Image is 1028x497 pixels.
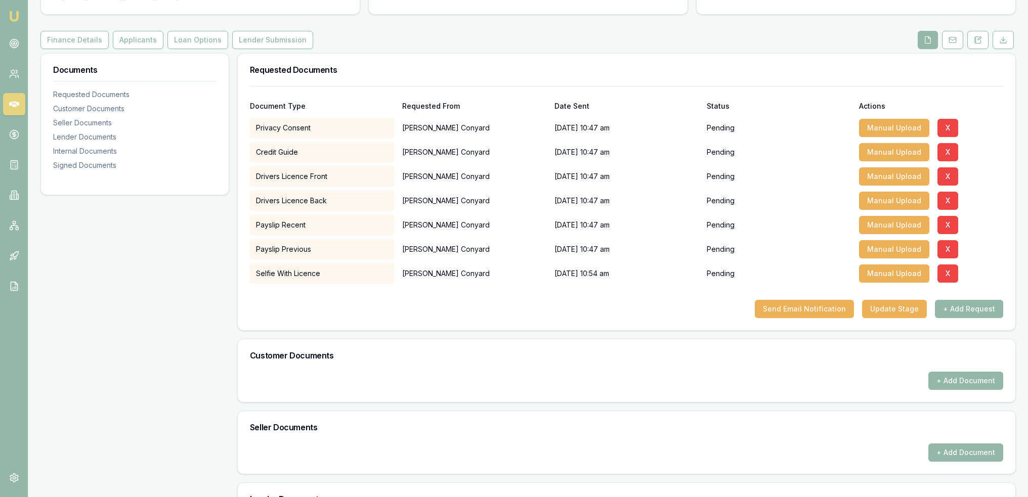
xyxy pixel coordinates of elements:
p: [PERSON_NAME] Conyard [402,118,546,138]
a: Loan Options [165,31,230,49]
div: Signed Documents [53,160,217,170]
button: Manual Upload [859,167,929,186]
h3: Requested Documents [250,66,1003,74]
div: Requested From [402,103,546,110]
div: Date Sent [554,103,699,110]
p: Pending [707,244,735,254]
div: [DATE] 10:47 am [554,142,699,162]
button: X [937,119,958,137]
div: Privacy Consent [250,118,394,138]
button: + Add Document [928,443,1003,462]
button: + Add Request [935,300,1003,318]
button: Lender Submission [232,31,313,49]
div: Drivers Licence Front [250,166,394,187]
div: [DATE] 10:47 am [554,118,699,138]
p: Pending [707,147,735,157]
div: Internal Documents [53,146,217,156]
div: [DATE] 10:54 am [554,263,699,284]
button: X [937,192,958,210]
div: Payslip Previous [250,239,394,259]
h3: Customer Documents [250,351,1003,359]
button: Finance Details [40,31,109,49]
button: Manual Upload [859,119,929,137]
div: [DATE] 10:47 am [554,166,699,187]
button: Manual Upload [859,264,929,283]
h3: Documents [53,66,217,74]
button: Manual Upload [859,143,929,161]
p: [PERSON_NAME] Conyard [402,191,546,211]
a: Lender Submission [230,31,315,49]
button: Manual Upload [859,192,929,210]
button: Loan Options [167,31,228,49]
button: X [937,143,958,161]
div: Status [707,103,851,110]
button: Update Stage [862,300,927,318]
button: Send Email Notification [755,300,854,318]
div: Payslip Recent [250,215,394,235]
p: [PERSON_NAME] Conyard [402,166,546,187]
div: [DATE] 10:47 am [554,239,699,259]
p: Pending [707,268,735,279]
p: Pending [707,220,735,230]
p: [PERSON_NAME] Conyard [402,142,546,162]
button: X [937,240,958,258]
button: Manual Upload [859,240,929,258]
div: Customer Documents [53,104,217,114]
div: Actions [859,103,1003,110]
div: Drivers Licence Back [250,191,394,211]
p: Pending [707,171,735,182]
img: emu-icon-u.png [8,10,20,22]
div: Requested Documents [53,89,217,100]
div: Document Type [250,103,394,110]
div: Lender Documents [53,132,217,142]
button: Manual Upload [859,216,929,234]
button: X [937,216,958,234]
div: [DATE] 10:47 am [554,215,699,235]
p: Pending [707,196,735,206]
p: [PERSON_NAME] Conyard [402,215,546,235]
p: Pending [707,123,735,133]
p: [PERSON_NAME] Conyard [402,239,546,259]
div: [DATE] 10:47 am [554,191,699,211]
a: Applicants [111,31,165,49]
div: Selfie With Licence [250,263,394,284]
button: + Add Document [928,372,1003,390]
a: Finance Details [40,31,111,49]
button: X [937,167,958,186]
button: Applicants [113,31,163,49]
p: [PERSON_NAME] Conyard [402,263,546,284]
div: Credit Guide [250,142,394,162]
button: X [937,264,958,283]
div: Seller Documents [53,118,217,128]
h3: Seller Documents [250,423,1003,431]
